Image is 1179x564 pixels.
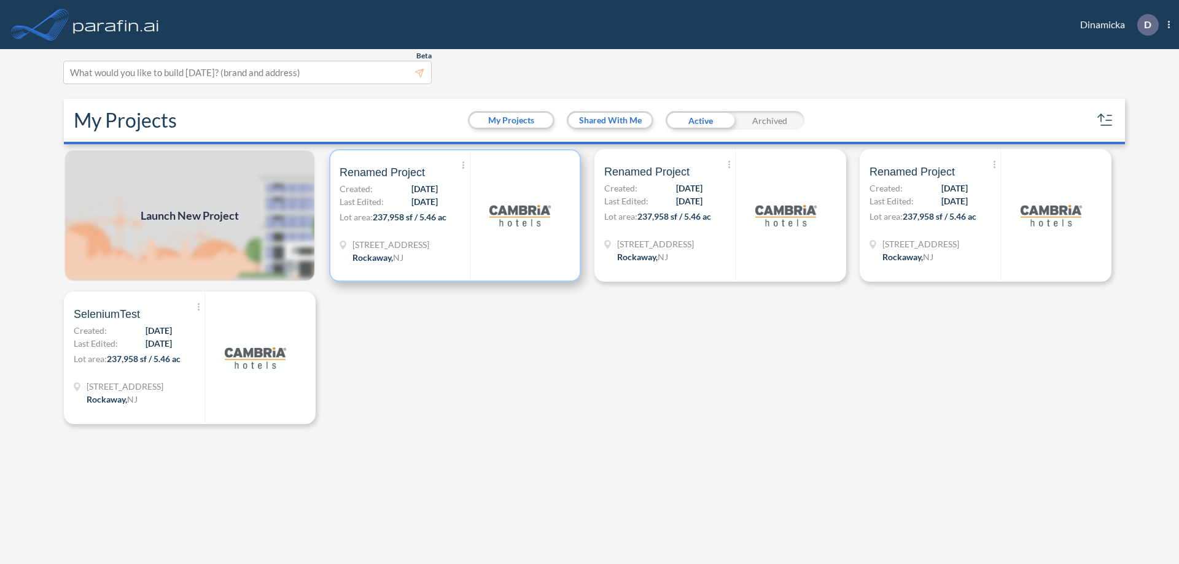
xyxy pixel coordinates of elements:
[604,195,648,207] span: Last Edited:
[941,182,968,195] span: [DATE]
[146,337,172,350] span: [DATE]
[74,353,107,364] span: Lot area:
[373,212,446,222] span: 237,958 sf / 5.46 ac
[340,165,425,180] span: Renamed Project
[617,250,668,263] div: Rockaway, NJ
[676,182,702,195] span: [DATE]
[666,111,735,129] div: Active
[870,182,903,195] span: Created:
[141,207,239,224] span: Launch New Project
[489,185,551,246] img: logo
[569,113,652,128] button: Shared With Me
[676,195,702,207] span: [DATE]
[882,252,923,262] span: Rockaway ,
[604,164,690,179] span: Renamed Project
[604,182,637,195] span: Created:
[617,238,694,250] span: 321 Mt Hope Ave
[352,252,393,263] span: Rockaway ,
[755,185,817,246] img: logo
[416,51,432,61] span: Beta
[870,195,914,207] span: Last Edited:
[1021,185,1082,246] img: logo
[225,327,286,388] img: logo
[941,195,968,207] span: [DATE]
[87,394,127,404] span: Rockaway ,
[470,113,553,128] button: My Projects
[107,353,181,364] span: 237,958 sf / 5.46 ac
[870,164,955,179] span: Renamed Project
[393,252,403,263] span: NJ
[1144,19,1151,30] p: D
[870,211,903,222] span: Lot area:
[74,324,107,337] span: Created:
[87,380,163,393] span: 321 Mt Hope Ave
[87,393,138,406] div: Rockaway, NJ
[604,211,637,222] span: Lot area:
[340,195,384,208] span: Last Edited:
[127,394,138,404] span: NJ
[411,182,438,195] span: [DATE]
[637,211,711,222] span: 237,958 sf / 5.46 ac
[882,238,959,250] span: 321 Mt Hope Ave
[1095,110,1115,130] button: sort
[64,149,316,282] a: Launch New Project
[74,337,118,350] span: Last Edited:
[74,307,140,322] span: SeleniumTest
[340,212,373,222] span: Lot area:
[74,109,177,132] h2: My Projects
[882,250,933,263] div: Rockaway, NJ
[617,252,658,262] span: Rockaway ,
[352,251,403,264] div: Rockaway, NJ
[903,211,976,222] span: 237,958 sf / 5.46 ac
[340,182,373,195] span: Created:
[1062,14,1170,36] div: Dinamicka
[352,238,429,251] span: 321 Mt Hope Ave
[658,252,668,262] span: NJ
[64,149,316,282] img: add
[146,324,172,337] span: [DATE]
[735,111,804,129] div: Archived
[923,252,933,262] span: NJ
[411,195,438,208] span: [DATE]
[71,12,161,37] img: logo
